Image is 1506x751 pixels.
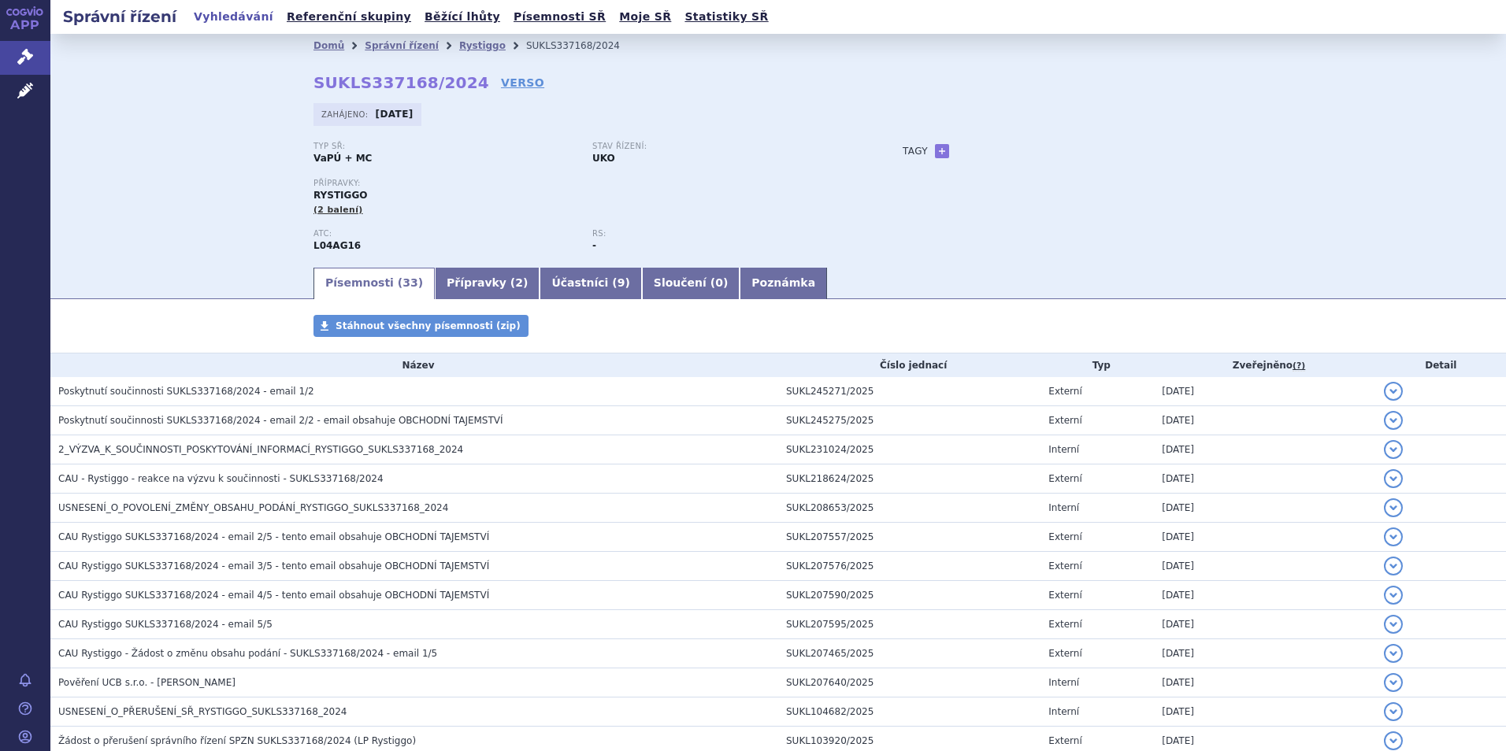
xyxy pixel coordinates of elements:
[1154,464,1375,494] td: [DATE]
[614,6,676,28] a: Moje SŘ
[365,40,439,51] a: Správní řízení
[313,229,577,239] p: ATC:
[778,552,1040,581] td: SUKL207576/2025
[1048,677,1079,688] span: Interní
[1384,469,1403,488] button: detail
[592,240,596,251] strong: -
[58,473,384,484] span: CAU - Rystiggo - reakce na výzvu k součinnosti - SUKLS337168/2024
[1154,581,1375,610] td: [DATE]
[618,276,625,289] span: 9
[1048,444,1079,455] span: Interní
[321,108,371,120] span: Zahájeno:
[420,6,505,28] a: Běžící lhůty
[1048,415,1081,426] span: Externí
[515,276,523,289] span: 2
[376,109,414,120] strong: [DATE]
[592,229,855,239] p: RS:
[1384,440,1403,459] button: detail
[50,6,189,28] h2: Správní řízení
[1384,644,1403,663] button: detail
[778,435,1040,464] td: SUKL231024/2025
[1384,586,1403,605] button: detail
[680,6,773,28] a: Statistiky SŘ
[313,190,367,201] span: RYSTIGGO
[592,142,855,151] p: Stav řízení:
[1154,552,1375,581] td: [DATE]
[540,268,641,299] a: Účastníci (9)
[642,268,740,299] a: Sloučení (0)
[526,34,640,57] li: SUKLS337168/2024
[778,639,1040,668] td: SUKL207465/2025
[740,268,827,299] a: Poznámka
[715,276,723,289] span: 0
[336,320,521,331] span: Stáhnout všechny písemnosti (zip)
[1154,377,1375,406] td: [DATE]
[1154,353,1375,377] th: Zveřejněno
[1048,473,1081,484] span: Externí
[778,610,1040,639] td: SUKL207595/2025
[58,735,416,746] span: Žádost o přerušení správního řízení SPZN SUKLS337168/2024 (LP Rystiggo)
[435,268,540,299] a: Přípravky (2)
[1384,382,1403,401] button: detail
[313,205,363,215] span: (2 balení)
[1048,735,1081,746] span: Externí
[58,415,503,426] span: Poskytnutí součinnosti SUKLS337168/2024 - email 2/2 - email obsahuje OBCHODNÍ TAJEMSTVÍ
[778,406,1040,435] td: SUKL245275/2025
[509,6,610,28] a: Písemnosti SŘ
[58,386,314,397] span: Poskytnutí součinnosti SUKLS337168/2024 - email 1/2
[1384,702,1403,721] button: detail
[1040,353,1154,377] th: Typ
[58,531,489,542] span: CAU Rystiggo SUKLS337168/2024 - email 2/5 - tento email obsahuje OBCHODNÍ TAJEMSTVÍ
[313,268,435,299] a: Písemnosti (33)
[1384,411,1403,430] button: detail
[592,153,615,164] strong: UKO
[459,40,506,51] a: Rystiggo
[402,276,417,289] span: 33
[58,648,437,659] span: CAU Rystiggo - Žádost o změnu obsahu podání - SUKLS337168/2024 - email 1/5
[1376,353,1506,377] th: Detail
[1154,523,1375,552] td: [DATE]
[1154,668,1375,697] td: [DATE]
[778,697,1040,727] td: SUKL104682/2025
[778,494,1040,523] td: SUKL208653/2025
[189,6,278,28] a: Vyhledávání
[1048,706,1079,717] span: Interní
[778,581,1040,610] td: SUKL207590/2025
[778,353,1040,377] th: Číslo jednací
[778,523,1040,552] td: SUKL207557/2025
[1048,386,1081,397] span: Externí
[50,353,778,377] th: Název
[58,560,489,572] span: CAU Rystiggo SUKLS337168/2024 - email 3/5 - tento email obsahuje OBCHODNÍ TAJEMSTVÍ
[501,75,544,91] a: VERSO
[1154,494,1375,523] td: [DATE]
[1154,435,1375,464] td: [DATE]
[313,40,344,51] a: Domů
[1048,531,1081,542] span: Externí
[1154,406,1375,435] td: [DATE]
[778,377,1040,406] td: SUKL245271/2025
[1048,619,1081,630] span: Externí
[935,144,949,158] a: +
[1154,697,1375,727] td: [DATE]
[1384,527,1403,546] button: detail
[58,677,236,688] span: Pověření UCB s.r.o. - Andrea Pošívalová
[903,142,928,161] h3: Tagy
[1384,498,1403,517] button: detail
[1384,557,1403,575] button: detail
[778,668,1040,697] td: SUKL207640/2025
[313,315,529,337] a: Stáhnout všechny písemnosti (zip)
[313,240,361,251] strong: ROZANOLIXIZUMAB
[313,142,577,151] p: Typ SŘ:
[58,590,489,601] span: CAU Rystiggo SUKLS337168/2024 - email 4/5 - tento email obsahuje OBCHODNÍ TAJEMSTVÍ
[1154,610,1375,639] td: [DATE]
[1048,648,1081,659] span: Externí
[1048,502,1079,513] span: Interní
[778,464,1040,494] td: SUKL218624/2025
[1154,639,1375,668] td: [DATE]
[1384,673,1403,692] button: detail
[313,179,871,188] p: Přípravky:
[58,502,448,513] span: USNESENÍ_O_POVOLENÍ_ZMĚNY_OBSAHU_PODÁNÍ_RYSTIGGO_SUKLS337168_2024
[58,444,463,455] span: 2_VÝZVA_K_SOUČINNOSTI_POSKYTOVÁNÍ_INFORMACÍ_RYSTIGGO_SUKLS337168_2024
[313,73,489,92] strong: SUKLS337168/2024
[58,706,347,717] span: USNESENÍ_O_PŘERUŠENÍ_SŘ_RYSTIGGO_SUKLS337168_2024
